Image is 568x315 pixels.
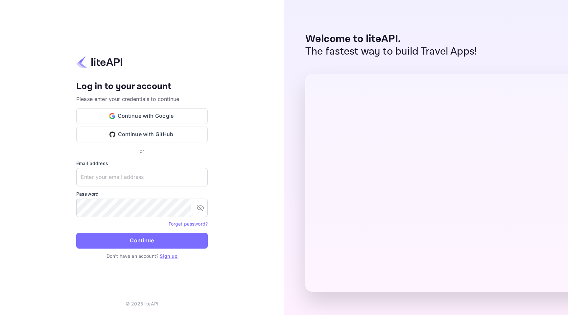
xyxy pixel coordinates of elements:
[76,127,208,142] button: Continue with GitHub
[169,221,208,227] a: Forget password?
[160,253,177,259] a: Sign up
[76,160,208,167] label: Email address
[76,190,208,197] label: Password
[76,95,208,103] p: Please enter your credentials to continue
[76,56,122,68] img: liteapi
[194,201,207,214] button: toggle password visibility
[305,33,477,45] p: Welcome to liteAPI.
[76,253,208,259] p: Don't have an account?
[76,108,208,124] button: Continue with Google
[305,45,477,58] p: The fastest way to build Travel Apps!
[126,300,158,307] p: © 2025 liteAPI
[169,220,208,227] a: Forget password?
[76,168,208,186] input: Enter your email address
[140,148,144,155] p: or
[76,81,208,92] h4: Log in to your account
[76,233,208,249] button: Continue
